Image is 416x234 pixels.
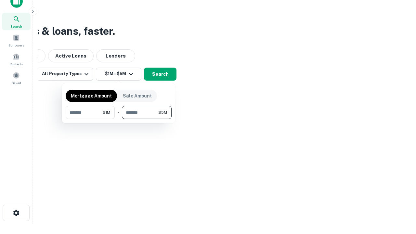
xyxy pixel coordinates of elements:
[383,182,416,213] iframe: Chat Widget
[71,92,112,99] p: Mortgage Amount
[123,92,152,99] p: Sale Amount
[158,110,167,115] span: $5M
[117,106,119,119] div: -
[103,110,110,115] span: $1M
